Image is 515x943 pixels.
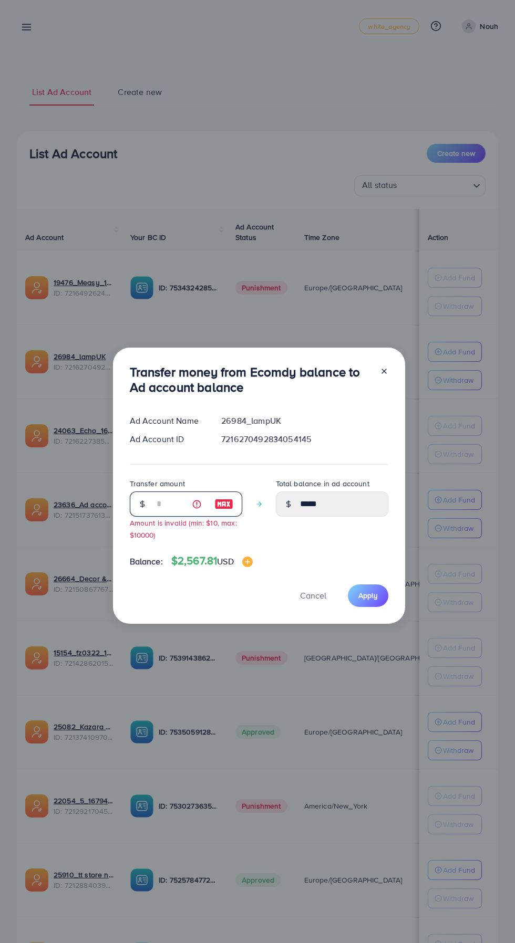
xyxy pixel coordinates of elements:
[171,554,253,568] h4: $2,567.81
[213,433,396,445] div: 7216270492834054145
[130,364,372,395] h3: Transfer money from Ecomdy balance to Ad account balance
[214,498,233,510] img: image
[276,478,369,489] label: Total balance in ad account
[358,590,378,601] span: Apply
[300,590,326,601] span: Cancel
[348,584,388,607] button: Apply
[213,415,396,427] div: 26984_lampUK
[217,556,233,567] span: USD
[130,556,163,568] span: Balance:
[121,433,213,445] div: Ad Account ID
[130,518,237,540] small: Amount is invalid (min: $10, max: $10000)
[121,415,213,427] div: Ad Account Name
[130,478,185,489] label: Transfer amount
[287,584,339,607] button: Cancel
[242,557,253,567] img: image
